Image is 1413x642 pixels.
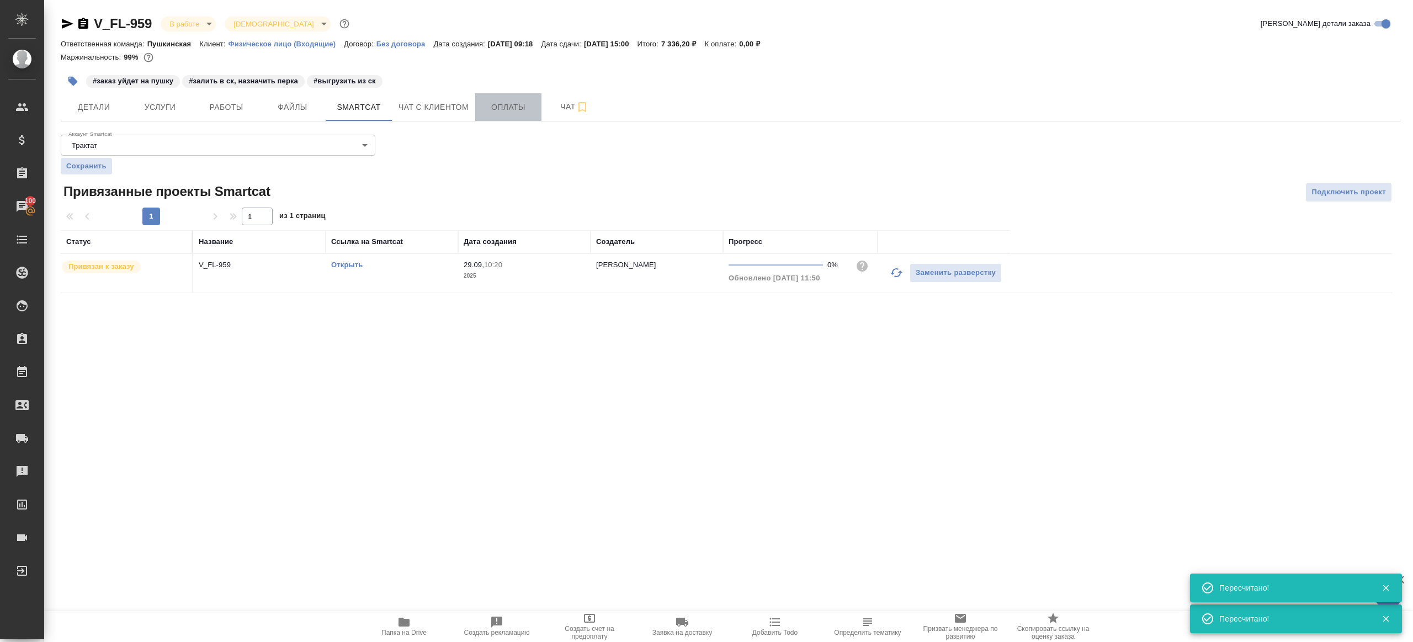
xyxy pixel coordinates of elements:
[199,259,320,270] p: V_FL-959
[314,76,376,87] p: #выгрузить из ск
[827,259,847,270] div: 0%
[433,40,487,48] p: Дата создания:
[66,236,91,247] div: Статус
[61,158,112,174] button: Сохранить
[93,76,173,87] p: #заказ уйдет на пушку
[636,611,729,642] button: Заявка на доставку
[1219,582,1365,593] div: Пересчитано!
[18,195,43,206] span: 100
[279,209,326,225] span: из 1 страниц
[464,261,484,269] p: 29.09,
[61,53,124,61] p: Маржинальность:
[910,263,1002,283] button: Заменить разверстку
[883,259,910,286] button: Обновить прогресс
[67,100,120,114] span: Детали
[124,53,141,61] p: 99%
[266,100,319,114] span: Файлы
[381,629,427,636] span: Папка на Drive
[68,261,134,272] p: Привязан к заказу
[1311,186,1386,199] span: Подключить проект
[576,100,589,114] svg: Подписаться
[181,76,306,85] span: залить в ск, назначить перка
[376,39,434,48] a: Без договора
[147,40,200,48] p: Пушкинская
[464,270,585,282] p: 2025
[141,50,156,65] button: 32.70 RUB;
[584,40,638,48] p: [DATE] 15:00
[596,236,635,247] div: Создатель
[729,274,820,282] span: Обновлено [DATE] 11:50
[661,40,705,48] p: 7 336,20 ₽
[66,161,107,172] span: Сохранить
[225,17,330,31] div: В работе
[484,261,502,269] p: 10:20
[200,100,253,114] span: Работы
[61,40,147,48] p: Ответственная команда:
[358,611,450,642] button: Папка на Drive
[541,40,583,48] p: Дата сдачи:
[230,19,317,29] button: [DEMOGRAPHIC_DATA]
[548,100,601,114] span: Чат
[61,69,85,93] button: Добавить тэг
[729,236,762,247] div: Прогресс
[1261,18,1370,29] span: [PERSON_NAME] детали заказа
[161,17,216,31] div: В работе
[1374,583,1397,593] button: Закрыть
[916,267,996,279] span: Заменить разверстку
[332,100,385,114] span: Smartcat
[199,236,233,247] div: Название
[596,261,656,269] p: [PERSON_NAME]
[3,193,41,220] a: 100
[199,40,228,48] p: Клиент:
[550,625,629,640] span: Создать счет на предоплату
[914,611,1007,642] button: Призвать менеджера по развитию
[821,611,914,642] button: Определить тематику
[77,17,90,30] button: Скопировать ссылку
[705,40,740,48] p: К оплате:
[61,135,375,156] div: Трактат
[94,16,152,31] a: V_FL-959
[482,100,535,114] span: Оплаты
[68,141,100,150] button: Трактат
[652,629,712,636] span: Заявка на доставку
[61,17,74,30] button: Скопировать ссылку для ЯМессенджера
[739,40,768,48] p: 0,00 ₽
[229,39,344,48] a: Физическое лицо (Входящие)
[834,629,901,636] span: Определить тематику
[488,40,541,48] p: [DATE] 09:18
[189,76,298,87] p: #залить в ск, назначить перка
[464,236,517,247] div: Дата создания
[61,183,270,200] span: Привязанные проекты Smartcat
[1219,613,1365,624] div: Пересчитано!
[344,40,376,48] p: Договор:
[729,611,821,642] button: Добавить Todo
[543,611,636,642] button: Создать счет на предоплату
[921,625,1000,640] span: Призвать менеджера по развитию
[229,40,344,48] p: Физическое лицо (Входящие)
[337,17,352,31] button: Доп статусы указывают на важность/срочность заказа
[85,76,181,85] span: заказ уйдет на пушку
[1013,625,1093,640] span: Скопировать ссылку на оценку заказа
[464,629,530,636] span: Создать рекламацию
[376,40,434,48] p: Без договора
[1007,611,1099,642] button: Скопировать ссылку на оценку заказа
[331,236,403,247] div: Ссылка на Smartcat
[1305,183,1392,202] button: Подключить проект
[1374,614,1397,624] button: Закрыть
[134,100,187,114] span: Услуги
[166,19,203,29] button: В работе
[752,629,798,636] span: Добавить Todo
[450,611,543,642] button: Создать рекламацию
[638,40,661,48] p: Итого:
[331,261,363,269] a: Открыть
[399,100,469,114] span: Чат с клиентом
